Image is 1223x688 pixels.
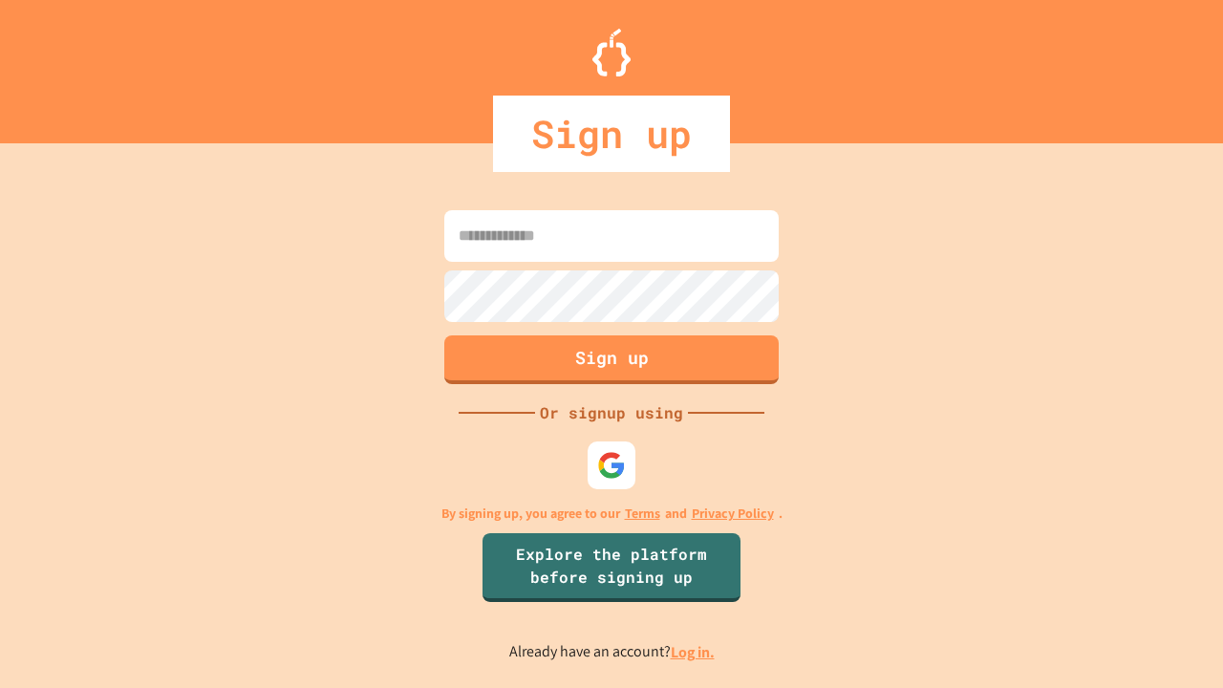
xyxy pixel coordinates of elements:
[592,29,631,76] img: Logo.svg
[671,642,715,662] a: Log in.
[597,451,626,480] img: google-icon.svg
[493,96,730,172] div: Sign up
[509,640,715,664] p: Already have an account?
[535,401,688,424] div: Or signup using
[692,504,774,524] a: Privacy Policy
[444,335,779,384] button: Sign up
[483,533,740,602] a: Explore the platform before signing up
[441,504,783,524] p: By signing up, you agree to our and .
[625,504,660,524] a: Terms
